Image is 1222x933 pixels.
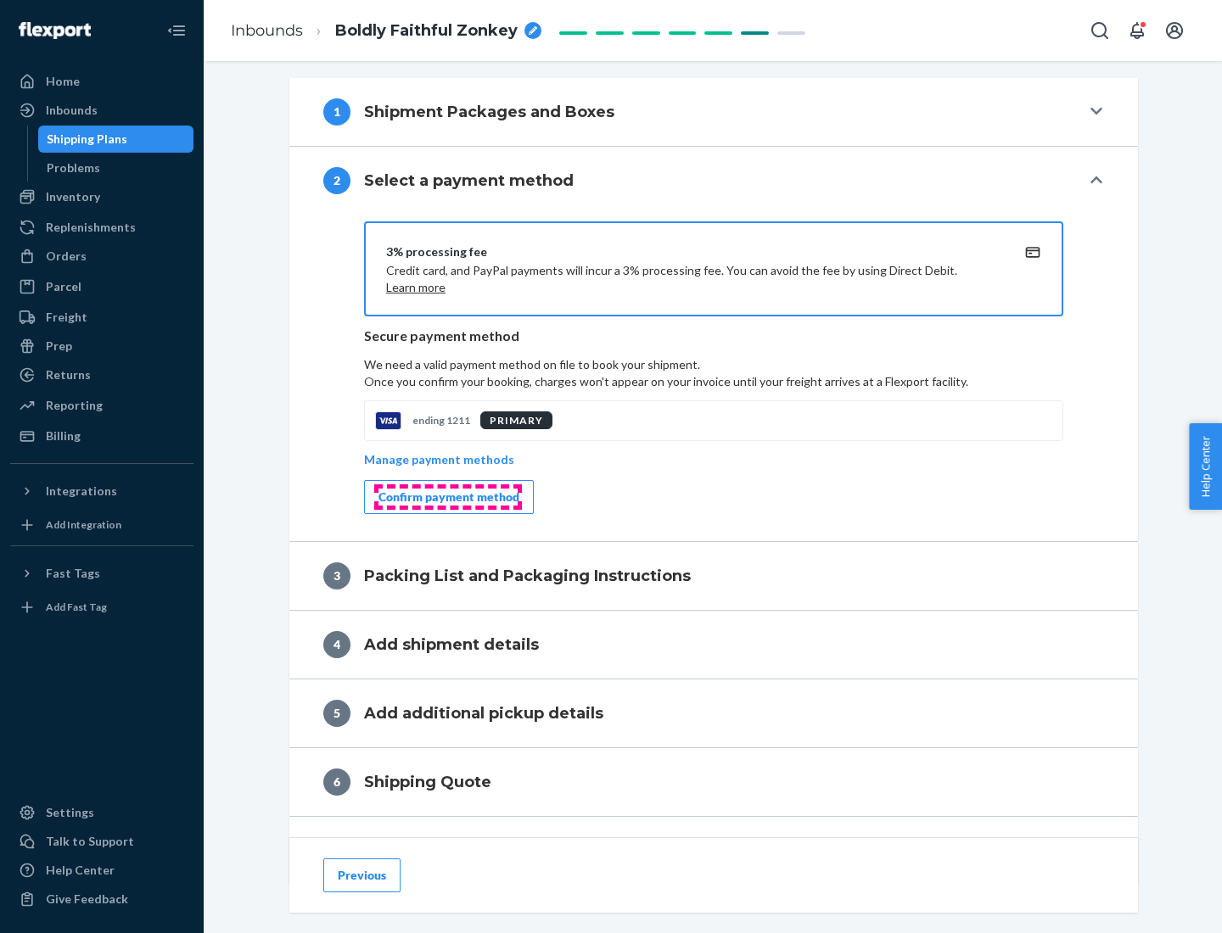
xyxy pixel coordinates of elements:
[10,361,193,388] a: Returns
[364,451,514,468] p: Manage payment methods
[289,748,1138,816] button: 6Shipping Quote
[10,97,193,124] a: Inbounds
[289,147,1138,215] button: 2Select a payment method
[323,98,350,126] div: 1
[335,20,518,42] span: Boldly Faithful Zonkey
[46,833,134,850] div: Talk to Support
[10,392,193,419] a: Reporting
[231,21,303,40] a: Inbounds
[46,517,121,532] div: Add Integration
[46,565,100,582] div: Fast Tags
[217,6,555,56] ol: breadcrumbs
[47,131,127,148] div: Shipping Plans
[10,332,193,360] a: Prep
[323,768,350,796] div: 6
[386,279,446,296] button: Learn more
[412,413,470,427] p: ending 1211
[19,22,91,39] img: Flexport logo
[378,489,519,506] div: Confirm payment method
[10,273,193,300] a: Parcel
[46,600,107,614] div: Add Fast Tag
[46,309,87,326] div: Freight
[10,857,193,884] a: Help Center
[47,159,100,176] div: Problems
[46,248,87,265] div: Orders
[386,243,1001,260] div: 3% processing fee
[1120,14,1154,47] button: Open notifications
[323,858,401,892] button: Previous
[1158,14,1191,47] button: Open account menu
[38,154,194,182] a: Problems
[46,804,94,821] div: Settings
[1189,423,1222,510] button: Help Center
[46,219,136,236] div: Replenishments
[46,366,91,383] div: Returns
[46,862,115,879] div: Help Center
[46,483,117,500] div: Integrations
[1083,14,1117,47] button: Open Search Box
[289,679,1138,747] button: 5Add additional pickup details
[364,771,491,793] h4: Shipping Quote
[364,101,614,123] h4: Shipment Packages and Boxes
[323,631,350,658] div: 4
[323,700,350,727] div: 5
[10,511,193,539] a: Add Integration
[323,167,350,194] div: 2
[10,828,193,855] a: Talk to Support
[10,799,193,826] a: Settings
[10,594,193,621] a: Add Fast Tag
[289,78,1138,146] button: 1Shipment Packages and Boxes
[323,562,350,589] div: 3
[289,817,1138,885] button: 7Review and Confirm Shipment
[38,126,194,153] a: Shipping Plans
[10,243,193,270] a: Orders
[480,411,552,429] div: PRIMARY
[386,262,1001,296] p: Credit card, and PayPal payments will incur a 3% processing fee. You can avoid the fee by using D...
[364,634,539,656] h4: Add shipment details
[46,891,128,908] div: Give Feedback
[364,480,534,514] button: Confirm payment method
[46,73,80,90] div: Home
[364,702,603,724] h4: Add additional pickup details
[10,214,193,241] a: Replenishments
[46,338,72,355] div: Prep
[10,304,193,331] a: Freight
[10,886,193,913] button: Give Feedback
[160,14,193,47] button: Close Navigation
[364,356,1063,390] p: We need a valid payment method on file to book your shipment.
[10,68,193,95] a: Home
[289,611,1138,679] button: 4Add shipment details
[46,427,81,444] div: Billing
[46,102,98,119] div: Inbounds
[46,278,81,295] div: Parcel
[10,560,193,587] button: Fast Tags
[10,183,193,210] a: Inventory
[10,422,193,450] a: Billing
[364,373,1063,390] p: Once you confirm your booking, charges won't appear on your invoice until your freight arrives at...
[46,397,103,414] div: Reporting
[364,327,1063,346] p: Secure payment method
[10,478,193,505] button: Integrations
[364,565,691,587] h4: Packing List and Packaging Instructions
[364,170,574,192] h4: Select a payment method
[289,542,1138,610] button: 3Packing List and Packaging Instructions
[46,188,100,205] div: Inventory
